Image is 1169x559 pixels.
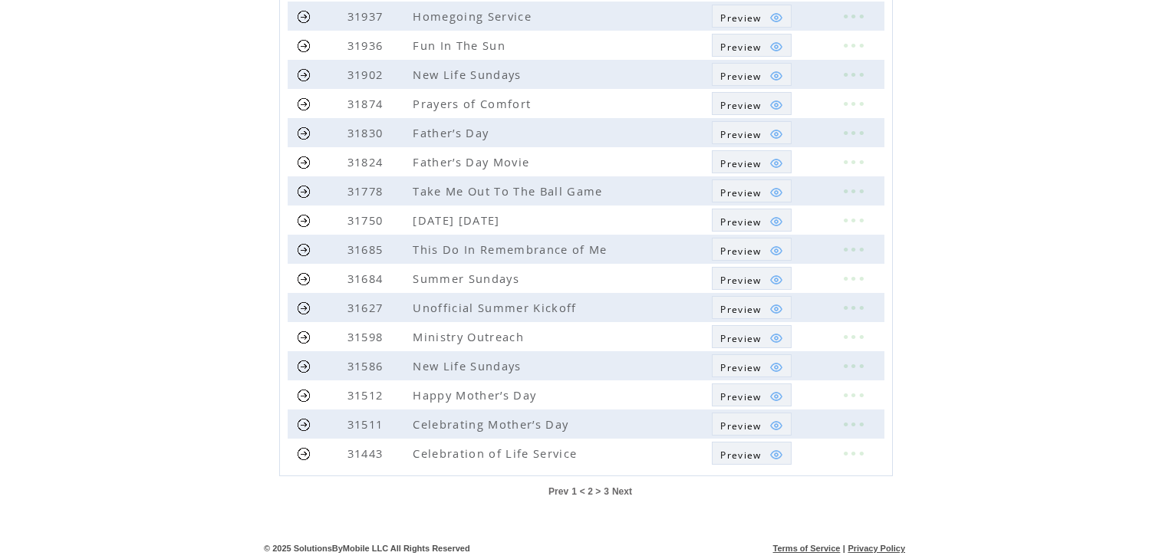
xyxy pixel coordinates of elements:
a: Preview [712,209,791,232]
span: [DATE] [DATE] [413,212,503,228]
span: Show MMS preview [720,303,761,316]
a: Preview [712,121,791,144]
img: eye.png [769,156,783,170]
a: Prev [548,486,568,497]
a: Preview [712,238,791,261]
img: eye.png [769,390,783,403]
span: Show MMS preview [720,70,761,83]
img: eye.png [769,98,783,112]
span: 31874 [347,96,387,111]
a: Preview [712,413,791,436]
span: Show MMS preview [720,419,761,432]
a: Privacy Policy [848,544,905,553]
span: Show MMS preview [720,157,761,170]
span: 31627 [347,300,387,315]
span: Father’s Day [413,125,492,140]
img: eye.png [769,186,783,199]
span: Show MMS preview [720,332,761,345]
span: 31750 [347,212,387,228]
span: Show MMS preview [720,245,761,258]
a: Preview [712,267,791,290]
span: | [843,544,845,553]
a: 3 [604,486,609,497]
span: 31824 [347,154,387,169]
img: eye.png [769,419,783,432]
img: eye.png [769,244,783,258]
span: 31443 [347,446,387,461]
img: eye.png [769,11,783,25]
a: Preview [712,34,791,57]
span: Show MMS preview [720,390,761,403]
span: Show MMS preview [720,128,761,141]
span: 31778 [347,183,387,199]
img: eye.png [769,448,783,462]
img: eye.png [769,273,783,287]
a: Preview [712,296,791,319]
img: eye.png [769,215,783,229]
span: 31685 [347,242,387,257]
a: 1 [571,486,577,497]
span: Happy Mother’s Day [413,387,540,403]
span: Show MMS preview [720,361,761,374]
span: Unofficial Summer Kickoff [413,300,580,315]
img: eye.png [769,360,783,374]
a: Terms of Service [773,544,841,553]
span: 31598 [347,329,387,344]
img: eye.png [769,127,783,141]
span: Prayers of Comfort [413,96,535,111]
a: Preview [712,325,791,348]
span: Take Me Out To The Ball Game [413,183,606,199]
span: < 2 > [580,486,601,497]
a: Preview [712,5,791,28]
span: Show MMS preview [720,41,761,54]
a: Preview [712,383,791,406]
a: Preview [712,92,791,115]
span: Fun In The Sun [413,38,509,53]
span: 31936 [347,38,387,53]
span: Show MMS preview [720,215,761,229]
a: Preview [712,179,791,202]
span: Homegoing Service [413,8,535,24]
a: Preview [712,442,791,465]
a: Preview [712,150,791,173]
span: Celebrating Mother’s Day [413,416,572,432]
span: Show MMS preview [720,12,761,25]
span: New Life Sundays [413,67,525,82]
a: Preview [712,354,791,377]
img: eye.png [769,302,783,316]
span: 31512 [347,387,387,403]
span: 31586 [347,358,387,373]
a: Preview [712,63,791,86]
span: Summer Sundays [413,271,523,286]
span: 31684 [347,271,387,286]
span: 31902 [347,67,387,82]
span: New Life Sundays [413,358,525,373]
span: Show MMS preview [720,186,761,199]
span: 31830 [347,125,387,140]
img: eye.png [769,40,783,54]
img: eye.png [769,69,783,83]
span: © 2025 SolutionsByMobile LLC All Rights Reserved [264,544,470,553]
span: This Do In Remembrance of Me [413,242,611,257]
span: Ministry Outreach [413,329,528,344]
span: 31937 [347,8,387,24]
img: eye.png [769,331,783,345]
span: Father’s Day Movie [413,154,533,169]
span: Show MMS preview [720,99,761,112]
span: 31511 [347,416,387,432]
span: Show MMS preview [720,449,761,462]
span: Show MMS preview [720,274,761,287]
a: Next [612,486,632,497]
span: Celebration of Life Service [413,446,581,461]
